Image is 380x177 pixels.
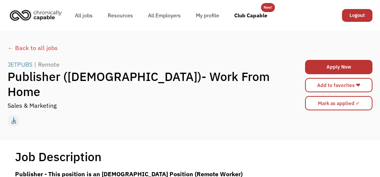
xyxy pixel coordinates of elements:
[140,3,188,27] a: All Employers
[8,101,56,110] div: Sales & Marketing
[342,9,372,22] a: Logout
[67,3,100,27] a: All jobs
[188,3,227,27] a: My profile
[264,3,272,12] div: New!
[305,78,372,92] a: Add to favorites ❤
[10,115,18,127] div: accessible
[227,3,275,27] a: Club Capable
[8,115,20,127] div: Worksite accessibility (i.e. ramp or elevator, modified restroom, ergonomic workstations)
[305,60,372,74] a: Apply Now
[8,7,64,23] img: Chronically Capable logo
[8,43,372,52] a: ← Back to all jobs
[38,60,60,69] div: Remote
[305,96,372,110] input: Mark as applied ✓
[34,60,36,69] div: |
[8,60,61,69] a: JETPUBS|Remote
[15,149,102,164] h1: Job Description
[8,69,281,99] h1: Publisher ([DEMOGRAPHIC_DATA])- Work From Home
[100,3,140,27] a: Resources
[8,60,32,69] div: JETPUBS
